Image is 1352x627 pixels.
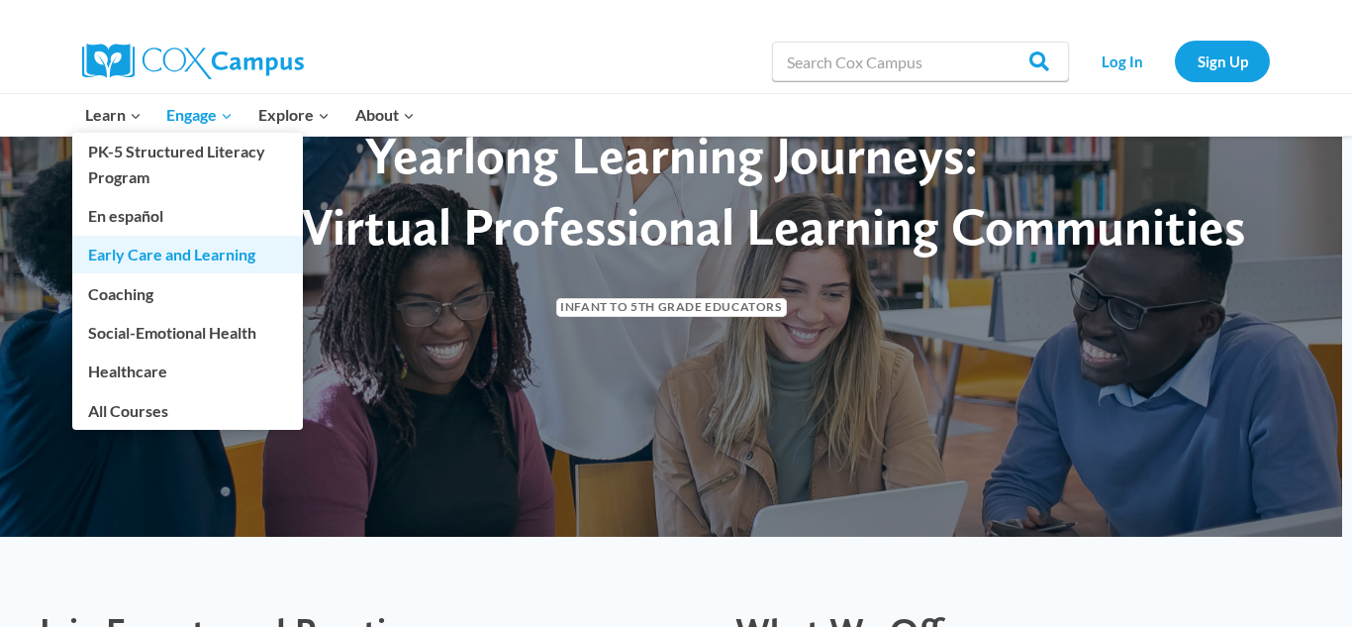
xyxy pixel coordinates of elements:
nav: Primary Navigation [72,94,427,136]
a: Healthcare [72,353,303,390]
nav: Secondary Navigation [1079,41,1270,81]
a: All Courses [72,391,303,429]
a: Early Care and Learning [72,236,303,273]
a: Sign Up [1175,41,1270,81]
input: Search Cox Campus [772,42,1069,81]
a: Log In [1079,41,1165,81]
a: Social-Emotional Health [72,314,303,352]
img: Cox Campus [82,44,304,79]
span: National Virtual Professional Learning Communities [98,195,1245,258]
span: Yearlong Learning Journeys: [365,124,978,186]
button: Child menu of About [342,94,428,136]
a: En español [72,197,303,235]
button: Child menu of Learn [72,94,154,136]
button: Child menu of Engage [154,94,246,136]
a: PK-5 Structured Literacy Program [72,133,303,196]
button: Child menu of Explore [245,94,342,136]
a: Coaching [72,274,303,312]
span: Infant to 5th Grade Educators [556,298,787,317]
